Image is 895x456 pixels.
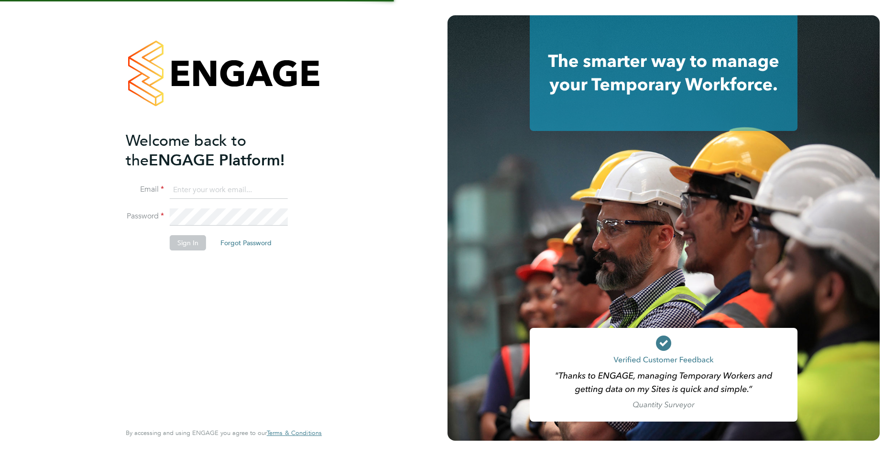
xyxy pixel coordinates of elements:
[213,235,279,250] button: Forgot Password
[126,429,322,437] span: By accessing and using ENGAGE you agree to our
[170,182,288,199] input: Enter your work email...
[267,429,322,437] a: Terms & Conditions
[126,185,164,195] label: Email
[126,211,164,221] label: Password
[126,131,246,170] span: Welcome back to the
[170,235,206,250] button: Sign In
[126,131,312,170] h2: ENGAGE Platform!
[267,429,322,437] span: Terms & Conditions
